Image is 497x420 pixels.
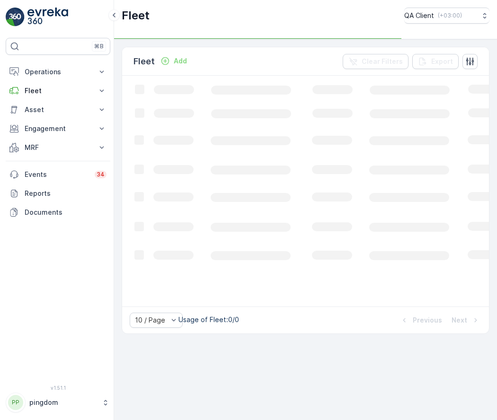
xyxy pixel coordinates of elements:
[452,315,467,325] p: Next
[451,315,481,326] button: Next
[25,189,106,198] p: Reports
[6,8,25,26] img: logo
[404,11,434,20] p: QA Client
[6,119,110,138] button: Engagement
[122,8,150,23] p: Fleet
[412,54,459,69] button: Export
[6,184,110,203] a: Reports
[431,57,453,66] p: Export
[178,315,239,324] p: Usage of Fleet : 0/0
[25,208,106,217] p: Documents
[97,171,105,178] p: 34
[8,395,23,410] div: PP
[25,67,91,77] p: Operations
[6,81,110,100] button: Fleet
[29,398,97,407] p: pingdom
[6,100,110,119] button: Asset
[343,54,408,69] button: Clear Filters
[94,43,104,50] p: ⌘B
[362,57,403,66] p: Clear Filters
[157,55,191,67] button: Add
[25,143,91,152] p: MRF
[6,393,110,412] button: PPpingdom
[25,105,91,114] p: Asset
[133,55,155,68] p: Fleet
[174,56,187,66] p: Add
[25,170,89,179] p: Events
[404,8,489,24] button: QA Client(+03:00)
[6,165,110,184] a: Events34
[6,62,110,81] button: Operations
[6,203,110,222] a: Documents
[6,385,110,391] span: v 1.51.1
[25,86,91,96] p: Fleet
[413,315,442,325] p: Previous
[438,12,462,19] p: ( +03:00 )
[399,315,443,326] button: Previous
[6,138,110,157] button: MRF
[27,8,68,26] img: logo_light-DOdMpM7g.png
[25,124,91,133] p: Engagement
